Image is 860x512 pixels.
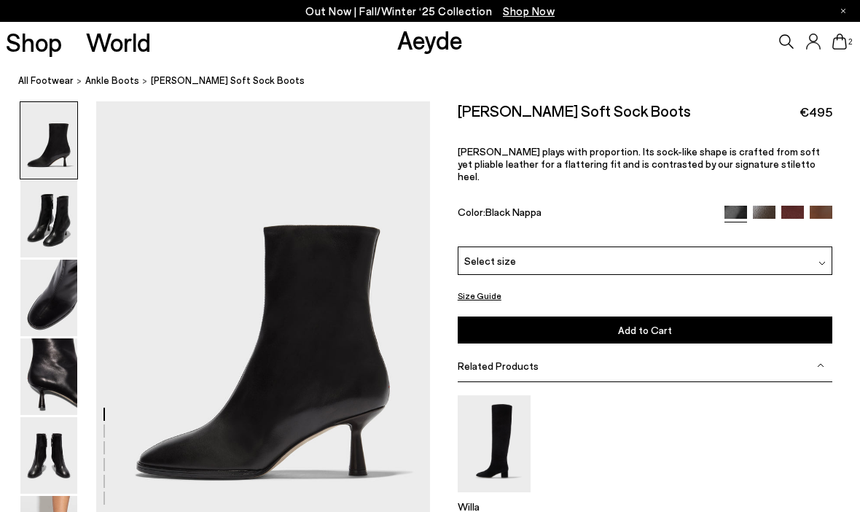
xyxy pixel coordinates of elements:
[18,61,860,101] nav: breadcrumb
[458,287,501,305] button: Size Guide
[18,73,74,88] a: All Footwear
[85,74,139,86] span: ankle boots
[464,253,516,268] span: Select size
[458,360,539,372] span: Related Products
[20,260,77,336] img: Dorothy Soft Sock Boots - Image 3
[86,29,151,55] a: World
[817,362,824,369] img: svg%3E
[20,102,77,179] img: Dorothy Soft Sock Boots - Image 1
[485,206,542,218] span: Black Nappa
[503,4,555,18] span: Navigate to /collections/new-in
[458,395,531,492] img: Willa Suede Over-Knee Boots
[800,103,832,121] span: €495
[85,73,139,88] a: ankle boots
[20,338,77,415] img: Dorothy Soft Sock Boots - Image 4
[6,29,62,55] a: Shop
[458,317,833,344] button: Add to Cart
[305,2,555,20] p: Out Now | Fall/Winter ‘25 Collection
[458,101,691,120] h2: [PERSON_NAME] Soft Sock Boots
[20,181,77,257] img: Dorothy Soft Sock Boots - Image 2
[397,24,463,55] a: Aeyde
[832,34,847,50] a: 2
[20,417,77,494] img: Dorothy Soft Sock Boots - Image 5
[618,324,672,336] span: Add to Cart
[458,145,833,182] p: [PERSON_NAME] plays with proportion. Its sock-like shape is crafted from soft yet pliable leather...
[847,38,854,46] span: 2
[458,206,713,222] div: Color:
[151,73,305,88] span: [PERSON_NAME] Soft Sock Boots
[818,260,826,267] img: svg%3E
